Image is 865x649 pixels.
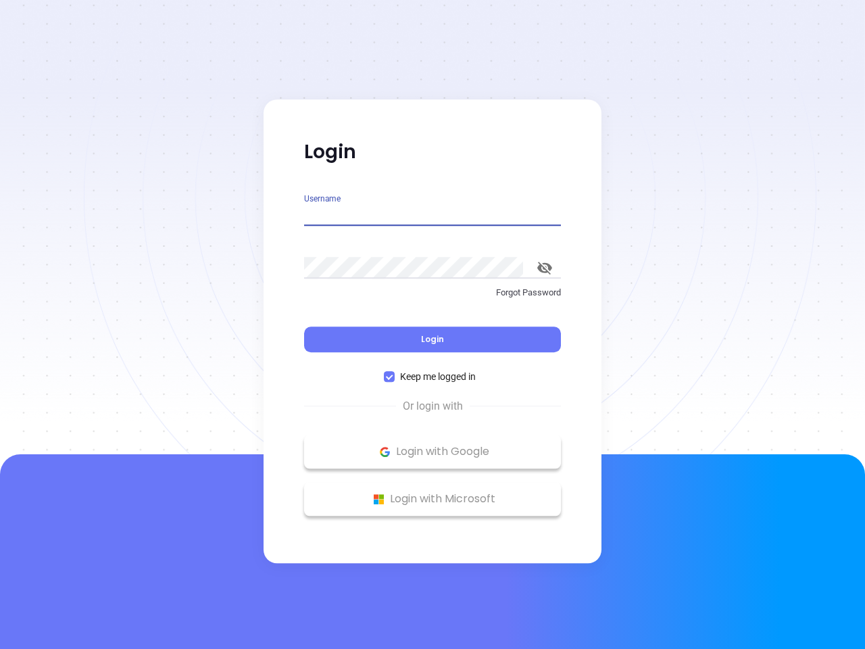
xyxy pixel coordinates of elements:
[376,443,393,460] img: Google Logo
[396,398,470,414] span: Or login with
[311,489,554,509] p: Login with Microsoft
[395,369,481,384] span: Keep me logged in
[304,327,561,352] button: Login
[304,286,561,299] p: Forgot Password
[304,140,561,164] p: Login
[304,286,561,310] a: Forgot Password
[304,482,561,516] button: Microsoft Logo Login with Microsoft
[304,435,561,468] button: Google Logo Login with Google
[311,441,554,462] p: Login with Google
[304,195,341,203] label: Username
[421,333,444,345] span: Login
[370,491,387,508] img: Microsoft Logo
[528,251,561,284] button: toggle password visibility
